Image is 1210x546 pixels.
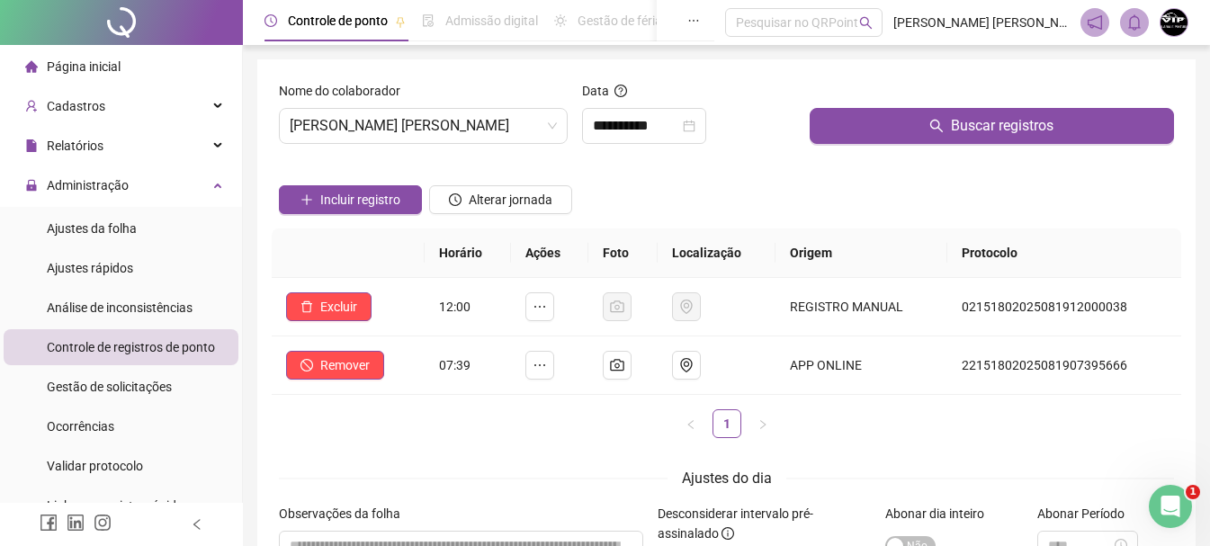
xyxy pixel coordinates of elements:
[47,419,114,434] span: Ocorrências
[713,410,740,437] a: 1
[429,194,572,209] a: Alterar jornada
[951,115,1053,137] span: Buscar registros
[859,16,873,30] span: search
[757,419,768,430] span: right
[25,179,38,192] span: lock
[47,261,133,275] span: Ajustes rápidos
[264,14,277,27] span: clock-circle
[588,228,658,278] th: Foto
[449,193,462,206] span: clock-circle
[94,514,112,532] span: instagram
[686,419,696,430] span: left
[679,358,694,372] span: environment
[290,109,557,143] span: CARLOS ROBERTO COIMBRA DANTAS
[947,228,1181,278] th: Protocolo
[286,292,372,321] button: Excluir
[682,470,772,487] span: Ajustes do dia
[885,504,996,524] label: Abonar dia inteiro
[748,409,777,438] button: right
[47,300,193,315] span: Análise de inconsistências
[47,99,105,113] span: Cadastros
[533,358,547,372] span: ellipsis
[279,185,422,214] button: Incluir registro
[1037,504,1136,524] label: Abonar Período
[288,13,388,28] span: Controle de ponto
[947,278,1181,336] td: 02151802025081912000038
[422,14,435,27] span: file-done
[279,81,412,101] label: Nome do colaborador
[533,300,547,314] span: ellipsis
[554,14,567,27] span: sun
[929,119,944,133] span: search
[775,336,946,395] td: APP ONLINE
[1126,14,1143,31] span: bell
[429,185,572,214] button: Alterar jornada
[1161,9,1188,36] img: 78646
[893,13,1070,32] span: [PERSON_NAME] [PERSON_NAME] - VIP FUNILARIA E PINTURAS
[947,336,1181,395] td: 22151802025081907395666
[395,16,406,27] span: pushpin
[300,359,313,371] span: stop
[300,300,313,313] span: delete
[511,228,588,278] th: Ações
[775,278,946,336] td: REGISTRO MANUAL
[677,409,705,438] button: left
[25,100,38,112] span: user-add
[1186,485,1200,499] span: 1
[25,60,38,73] span: home
[47,459,143,473] span: Validar protocolo
[658,228,775,278] th: Localização
[610,358,624,372] span: camera
[320,297,357,317] span: Excluir
[47,178,129,192] span: Administração
[677,409,705,438] li: Página anterior
[722,527,734,540] span: info-circle
[191,518,203,531] span: left
[47,380,172,394] span: Gestão de solicitações
[300,193,313,206] span: plus
[810,108,1174,144] button: Buscar registros
[445,13,538,28] span: Admissão digital
[425,228,511,278] th: Horário
[439,300,471,314] span: 12:00
[439,358,471,372] span: 07:39
[47,59,121,74] span: Página inicial
[658,506,813,541] span: Desconsiderar intervalo pré-assinalado
[47,221,137,236] span: Ajustes da folha
[47,139,103,153] span: Relatórios
[1149,485,1192,528] iframe: Intercom live chat
[279,504,412,524] label: Observações da folha
[687,14,700,27] span: ellipsis
[1087,14,1103,31] span: notification
[25,139,38,152] span: file
[40,514,58,532] span: facebook
[286,351,384,380] button: Remover
[320,355,370,375] span: Remover
[469,190,552,210] span: Alterar jornada
[582,84,609,98] span: Data
[578,13,668,28] span: Gestão de férias
[775,228,946,278] th: Origem
[47,340,215,354] span: Controle de registros de ponto
[748,409,777,438] li: Próxima página
[67,514,85,532] span: linkedin
[713,409,741,438] li: 1
[47,498,184,513] span: Link para registro rápido
[320,190,400,210] span: Incluir registro
[614,85,627,97] span: question-circle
